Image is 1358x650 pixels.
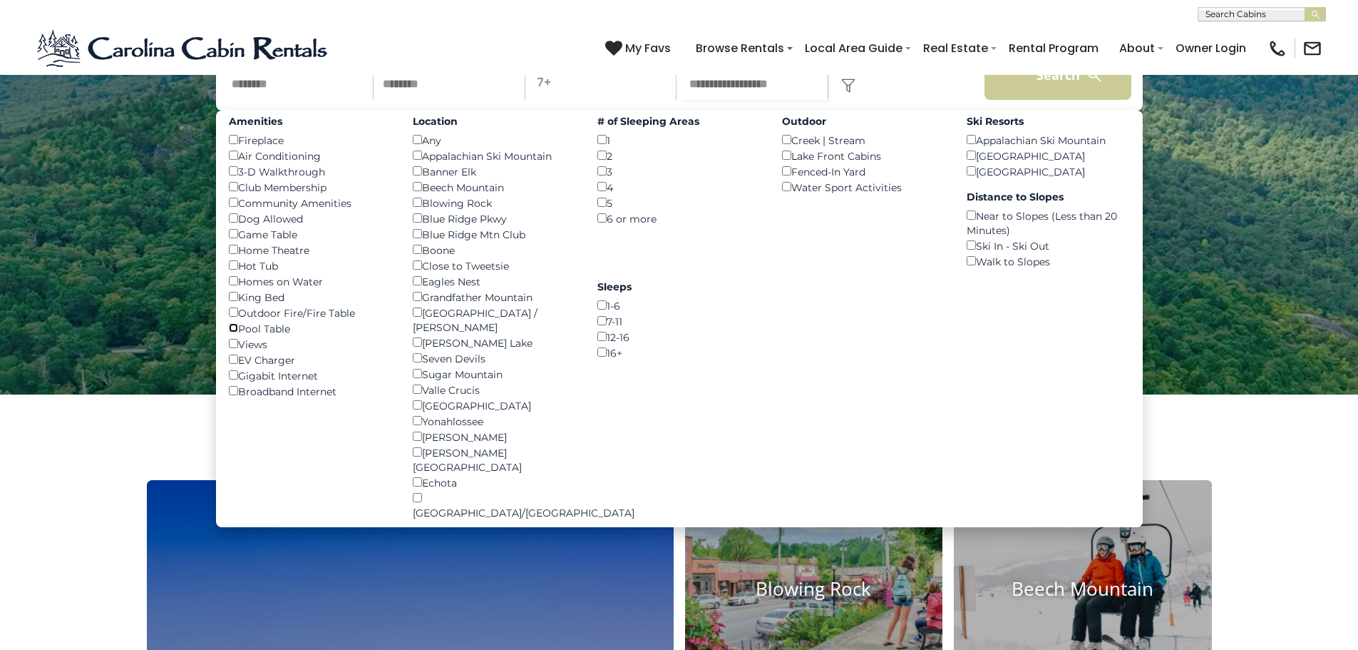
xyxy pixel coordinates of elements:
div: Air Conditioning [229,148,392,163]
div: Seven Devils [413,350,576,366]
div: Blue Ridge Mtn Club [413,226,576,242]
div: Close to Tweetsie [413,258,576,273]
div: [GEOGRAPHIC_DATA] / [PERSON_NAME] [413,305,576,335]
button: Search [984,50,1132,100]
label: Distance to Slopes [967,190,1130,204]
div: Banner Elk [413,163,576,179]
img: mail-regular-black.png [1302,39,1322,59]
div: Dog Allowed [229,210,392,226]
a: Rental Program [1002,36,1106,61]
div: Views [229,336,392,352]
div: Echota [413,474,576,490]
div: Hot Tub [229,258,392,273]
p: 7+ [530,50,677,100]
img: search-regular-white.png [1086,66,1104,84]
div: Eagles Nest [413,273,576,289]
div: Grandfather Mountain [413,289,576,305]
div: Club Membership [229,179,392,195]
label: Outdoor [782,114,945,128]
div: Homes on Water [229,273,392,289]
a: Local Area Guide [798,36,910,61]
div: Near to Slopes (Less than 20 Minutes) [967,208,1130,238]
div: Walk to Slopes [967,253,1130,269]
div: Yonahlossee [413,413,576,429]
div: Ski In - Ski Out [967,238,1130,253]
div: Fenced-In Yard [782,163,945,179]
div: King Bed [229,289,392,305]
img: phone-regular-black.png [1267,39,1287,59]
div: Outdoor Fire/Fire Table [229,305,392,320]
div: Creek | Stream [782,132,945,148]
div: Home Theatre [229,242,392,258]
div: Lake Front Cabins [782,148,945,163]
div: [PERSON_NAME][GEOGRAPHIC_DATA] [413,445,576,474]
div: Boone [413,242,576,258]
label: # of Sleeping Areas [597,114,761,128]
div: 1-6 [597,298,761,313]
img: Blue-2.png [36,27,331,70]
span: My Favs [625,39,671,57]
div: Valle Crucis [413,382,576,397]
div: 7-11 [597,313,761,329]
img: filter--v1.png [841,78,855,93]
div: Community Amenities [229,195,392,210]
label: Location [413,114,576,128]
div: 4 [597,179,761,195]
div: Water Sport Activities [782,179,945,195]
h3: Select Your Destination [145,430,1214,480]
div: 16+ [597,345,761,360]
div: Game Table [229,226,392,242]
a: Browse Rentals [689,36,791,61]
div: Blue Ridge Pkwy [413,210,576,226]
div: 5 [597,195,761,210]
div: [GEOGRAPHIC_DATA] [413,397,576,413]
div: Gigabit Internet [229,367,392,383]
a: Real Estate [916,36,995,61]
div: EV Charger [229,352,392,367]
div: [PERSON_NAME] [413,429,576,445]
div: [PERSON_NAME] Lake [413,335,576,350]
div: 3 [597,163,761,179]
div: Beech Mountain [413,179,576,195]
div: [GEOGRAPHIC_DATA] [967,163,1130,179]
div: Fireplace [229,132,392,148]
a: About [1112,36,1162,61]
h4: Beech Mountain [954,578,1212,600]
div: 3-D Walkthrough [229,163,392,179]
a: Owner Login [1168,36,1253,61]
div: Any [413,132,576,148]
div: 12-16 [597,329,761,345]
h4: Blowing Rock [685,578,943,600]
div: Appalachian Ski Mountain [413,148,576,163]
div: Appalachian Ski Mountain [967,132,1130,148]
a: My Favs [605,39,674,58]
div: [GEOGRAPHIC_DATA] [967,148,1130,163]
div: Sugar Mountain [413,366,576,382]
div: Blowing Rock [413,195,576,210]
div: Broadband Internet [229,383,392,399]
div: [GEOGRAPHIC_DATA]/[GEOGRAPHIC_DATA] [413,490,576,520]
div: Pool Table [229,320,392,336]
label: Amenities [229,114,392,128]
div: 6 or more [597,210,761,226]
label: Sleeps [597,280,761,294]
div: 1 [597,132,761,148]
div: 2 [597,148,761,163]
label: Ski Resorts [967,114,1130,128]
